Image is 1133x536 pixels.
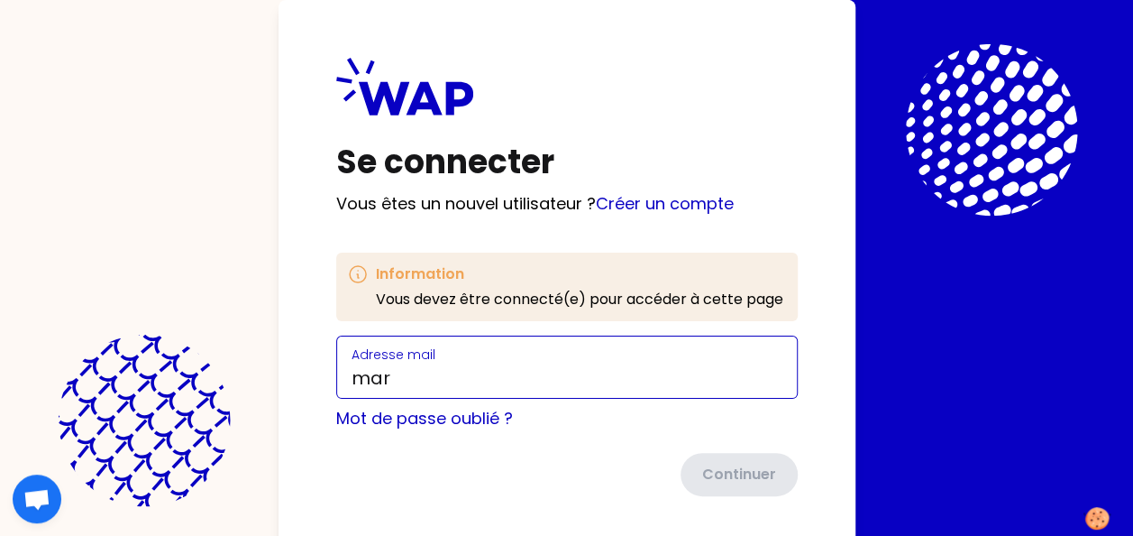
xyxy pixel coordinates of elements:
[681,453,798,496] button: Continuer
[596,192,734,215] a: Créer un compte
[336,407,513,430] a: Mot de passe oublié ?
[352,346,435,364] label: Adresse mail
[376,289,783,310] p: Vous devez être connecté(e) pour accéder à cette page
[13,475,61,523] div: Ouvrir le chat
[376,263,783,285] h3: Information
[336,144,798,180] h1: Se connecter
[336,191,798,217] p: Vous êtes un nouvel utilisateur ?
